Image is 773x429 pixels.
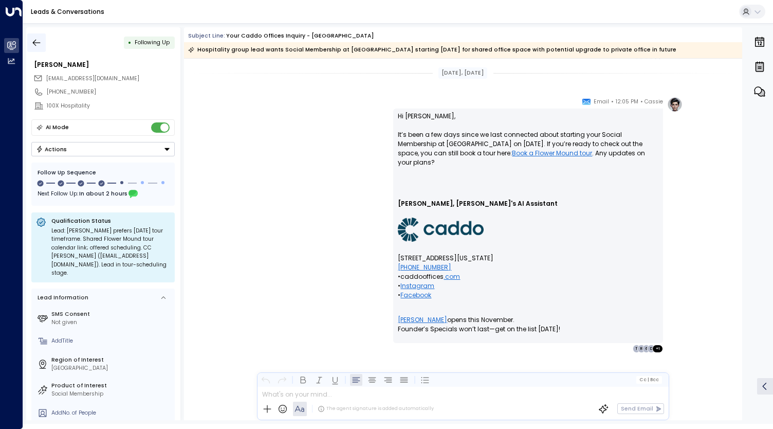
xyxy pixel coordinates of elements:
span: opens this November. Founder’s Specials won’t last—get on the list [DATE]! [398,315,560,334]
div: Actions [36,146,67,153]
span: In about 2 hours [79,189,127,200]
div: T [633,345,641,353]
div: Social Membership [51,390,172,398]
div: • [128,35,132,49]
label: SMS Consent [51,310,172,318]
div: Follow Up Sequence [38,169,169,177]
button: Actions [31,142,175,156]
img: 1GY2AoYvIz2YfMPZjzXrt3P-YzHh6-am2cZA6h0ZhnGaFc3plIlOfL73s-jgFbkfD0Hg-558QPzDX_mAruAkktH9TCaampYKh... [398,218,484,242]
span: Cc Bcc [639,377,659,382]
a: Instagram [400,281,434,291]
span: [STREET_ADDRESS][US_STATE] [398,254,493,263]
span: caddooffices [400,272,444,281]
div: AI Mode [46,122,69,133]
div: Next Follow Up: [38,189,169,200]
div: D [647,345,655,353]
div: 100X Hospitality [47,102,175,110]
label: Region of Interest [51,356,172,364]
span: • [611,97,614,107]
button: Redo [275,373,288,386]
span: • [640,97,643,107]
a: [PHONE_NUMBER] [398,263,451,272]
b: [PERSON_NAME], [PERSON_NAME]'s AI Assistant [398,199,558,208]
div: Your Caddo Offices Inquiry - [GEOGRAPHIC_DATA] [226,32,374,40]
span: scottsharrer10@gmail.com [46,75,139,83]
a: Leads & Conversations [31,7,104,16]
div: Lead: [PERSON_NAME] prefers [DATE] tour timeframe. Shared Flower Mound tour calendar link; offere... [51,227,170,278]
span: • • • [398,263,460,300]
div: [GEOGRAPHIC_DATA] [51,364,172,372]
span: Cassie [645,97,663,107]
a: Book a Flower Mound tour [512,149,592,158]
p: Qualification Status [51,217,170,225]
a: [PERSON_NAME] [398,315,447,325]
label: Product of Interest [51,382,172,390]
span: Following Up [135,39,170,46]
div: [PERSON_NAME] [34,60,175,69]
div: [DATE], [DATE] [438,67,487,79]
div: Not given [51,318,172,327]
div: Lead Information [35,294,88,302]
span: Subject Line: [188,32,225,40]
div: [PHONE_NUMBER] [47,88,175,96]
div: Button group with a nested menu [31,142,175,156]
img: profile-logo.png [667,97,683,112]
span: 12:05 PM [616,97,638,107]
div: AddNo. of People [51,409,172,417]
a: Facebook [400,291,431,300]
div: 6 [642,345,651,353]
span: [EMAIL_ADDRESS][DOMAIN_NAME] [46,75,139,82]
div: Hospitality group lead wants Social Membership at [GEOGRAPHIC_DATA] starting [DATE] for shared of... [188,45,676,55]
span: Email [594,97,609,107]
div: AddTitle [51,337,172,345]
button: Cc|Bcc [636,376,662,383]
div: The agent signature is added automatically [318,405,434,413]
span: | [647,377,649,382]
a: caddooffices.com [400,272,460,281]
div: R [637,345,646,353]
p: Hi [PERSON_NAME], It’s been a few days since we last connected about starting your Social Members... [398,112,658,176]
button: Undo [260,373,272,386]
div: + 1 [652,345,664,353]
